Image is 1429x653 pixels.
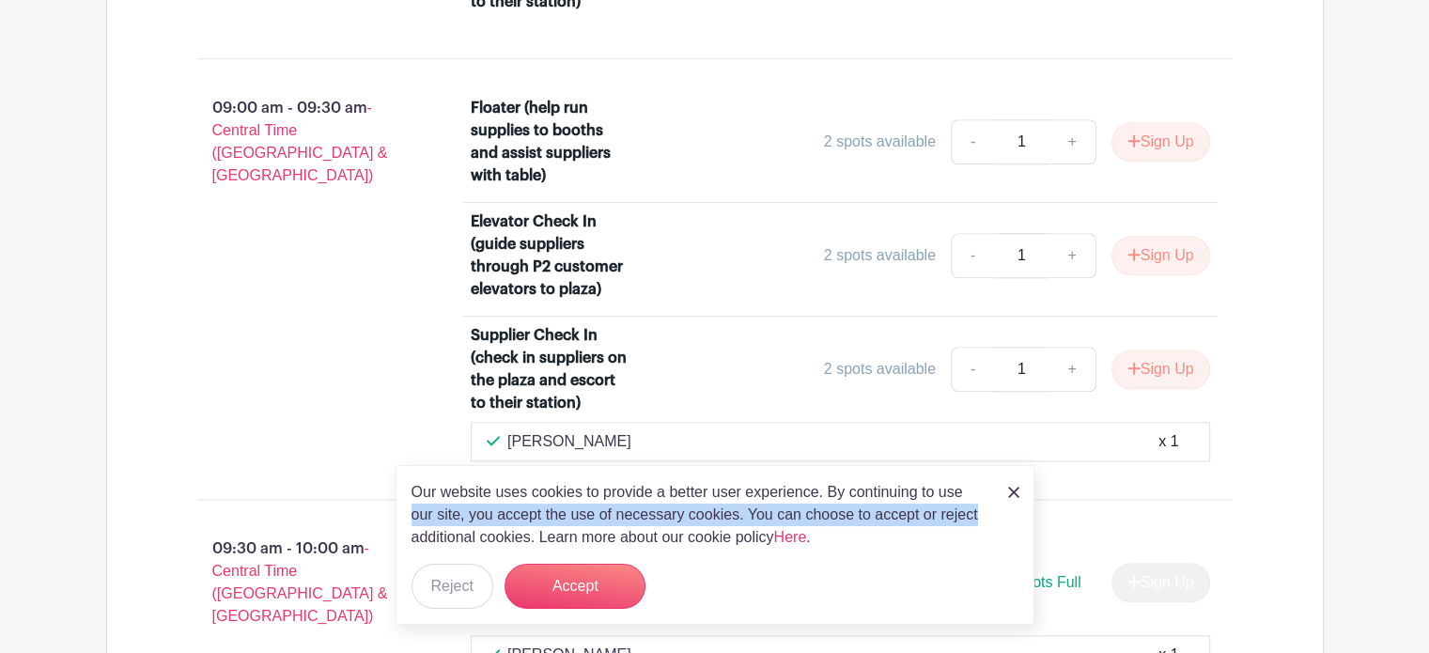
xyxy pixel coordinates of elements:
button: Sign Up [1111,122,1210,162]
div: x 1 [1158,430,1178,453]
button: Reject [412,564,493,609]
a: - [951,347,994,392]
a: + [1048,233,1095,278]
a: - [951,119,994,164]
div: Floater (help run supplies to booths and assist suppliers with table) [471,97,633,187]
p: 09:00 am - 09:30 am [167,89,442,194]
span: - Central Time ([GEOGRAPHIC_DATA] & [GEOGRAPHIC_DATA]) [212,540,388,624]
button: Accept [505,564,645,609]
a: Here [774,529,807,545]
p: Our website uses cookies to provide a better user experience. By continuing to use our site, you ... [412,481,988,549]
div: 2 spots available [824,358,936,381]
img: close_button-5f87c8562297e5c2d7936805f587ecaba9071eb48480494691a3f1689db116b3.svg [1008,487,1019,498]
div: 2 spots available [824,244,936,267]
div: Supplier Check In (check in suppliers on the plaza and escort to their station) [471,324,633,414]
button: Sign Up [1111,236,1210,275]
span: Spots Full [1014,574,1080,590]
a: + [1048,119,1095,164]
p: [PERSON_NAME] [507,430,631,453]
span: - Central Time ([GEOGRAPHIC_DATA] & [GEOGRAPHIC_DATA]) [212,100,388,183]
button: Sign Up [1111,350,1210,389]
div: Elevator Check In (guide suppliers through P2 customer elevators to plaza) [471,210,633,301]
a: + [1048,347,1095,392]
p: 09:30 am - 10:00 am [167,530,442,635]
div: 2 spots available [824,131,936,153]
a: - [951,233,994,278]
